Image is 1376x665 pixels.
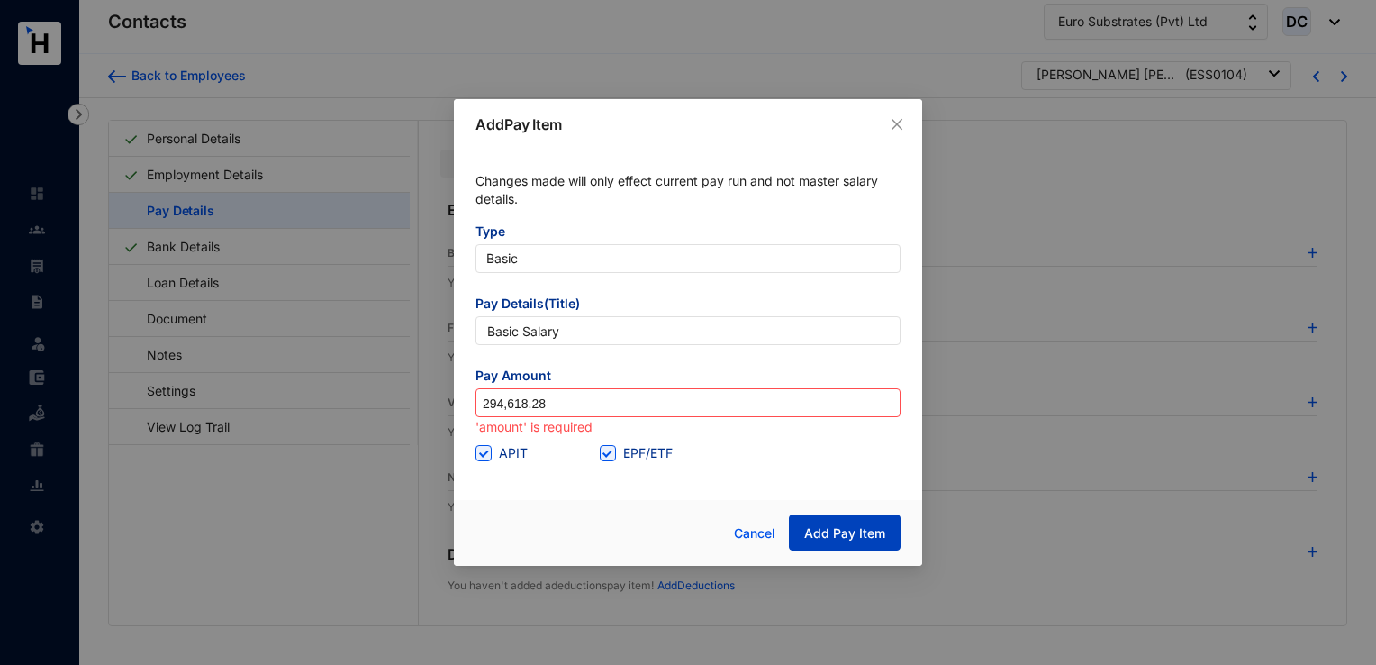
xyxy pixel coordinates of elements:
[804,524,885,542] span: Add Pay Item
[492,443,535,463] span: APIT
[720,515,789,551] button: Cancel
[475,295,901,316] span: Pay Details(Title)
[890,117,904,132] span: close
[476,389,900,418] input: Amount
[789,515,901,551] button: Add Pay Item
[475,417,901,437] div: 'amount' is required
[887,114,907,134] button: Close
[475,223,901,244] span: Type
[486,245,890,272] span: Basic
[475,114,901,135] p: Add Pay Item
[475,367,901,388] span: Pay Amount
[734,524,775,543] span: Cancel
[475,172,901,223] p: Changes made will only effect current pay run and not master salary details.
[475,316,901,345] input: Pay item title
[616,443,680,463] span: EPF/ETF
